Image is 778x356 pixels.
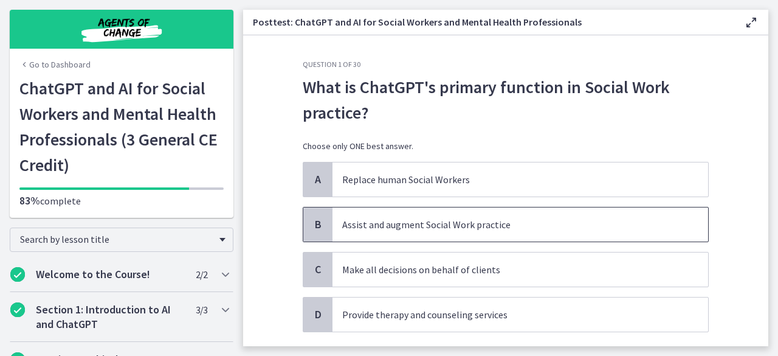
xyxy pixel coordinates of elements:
i: Completed [10,267,25,282]
h2: Welcome to the Course! [36,267,184,282]
span: B [311,217,325,232]
p: Choose only ONE best answer. [303,140,709,152]
a: Go to Dashboard [19,58,91,71]
p: Provide therapy and counseling services [342,307,674,322]
h2: Section 1: Introduction to AI and ChatGPT [36,302,184,332]
span: D [311,307,325,322]
p: Assist and augment Social Work practice [342,217,674,232]
span: Search by lesson title [20,233,213,245]
i: Completed [10,302,25,317]
h1: ChatGPT and AI for Social Workers and Mental Health Professionals (3 General CE Credit) [19,75,224,178]
span: A [311,172,325,187]
p: complete [19,194,224,208]
p: What is ChatGPT's primary function in Social Work practice? [303,74,709,125]
span: 3 / 3 [196,302,207,317]
p: Replace human Social Workers [342,172,674,187]
span: 83% [19,194,40,208]
span: C [311,262,325,277]
span: 2 / 2 [196,267,207,282]
div: Search by lesson title [10,228,233,252]
img: Agents of Change Social Work Test Prep [49,15,194,44]
h3: Question 1 of 30 [303,60,709,69]
h3: Posttest: ChatGPT and AI for Social Workers and Mental Health Professionals [253,15,725,29]
p: Make all decisions on behalf of clients [342,262,674,277]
